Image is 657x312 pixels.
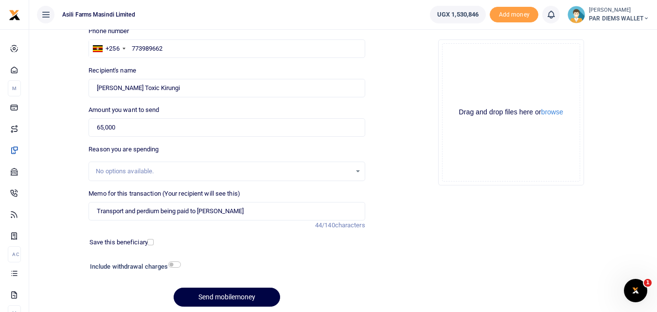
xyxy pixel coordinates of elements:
span: UGX 1,530,846 [437,10,479,19]
div: No options available. [96,166,351,176]
label: Reason you are spending [89,145,159,154]
a: logo-small logo-large logo-large [9,11,20,18]
input: Enter phone number [89,39,365,58]
li: M [8,80,21,96]
a: UGX 1,530,846 [430,6,486,23]
li: Toup your wallet [490,7,538,23]
input: Loading name... [89,79,365,97]
small: [PERSON_NAME] [589,6,649,15]
label: Amount you want to send [89,105,159,115]
div: Drag and drop files here or [443,108,580,117]
span: characters [335,221,365,229]
button: browse [541,109,563,115]
button: Send mobilemoney [174,288,280,307]
a: Add money [490,10,538,18]
span: 1 [644,279,652,287]
label: Phone number [89,26,129,36]
input: UGX [89,118,365,137]
label: Save this beneficiary [89,238,148,247]
h6: Include withdrawal charges [90,263,177,271]
span: Add money [490,7,538,23]
label: Memo for this transaction (Your recipient will see this) [89,189,240,199]
div: +256 [106,44,119,54]
a: profile-user [PERSON_NAME] PAR DIEMS WALLET [568,6,649,23]
div: Uganda: +256 [89,40,128,57]
img: logo-small [9,9,20,21]
div: File Uploader [438,39,584,185]
span: PAR DIEMS WALLET [589,14,649,23]
li: Ac [8,246,21,262]
iframe: Intercom live chat [624,279,647,302]
span: 44/140 [315,221,335,229]
img: profile-user [568,6,585,23]
label: Recipient's name [89,66,136,75]
span: Asili Farms Masindi Limited [58,10,139,19]
input: Enter extra information [89,202,365,220]
li: Wallet ballance [426,6,490,23]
